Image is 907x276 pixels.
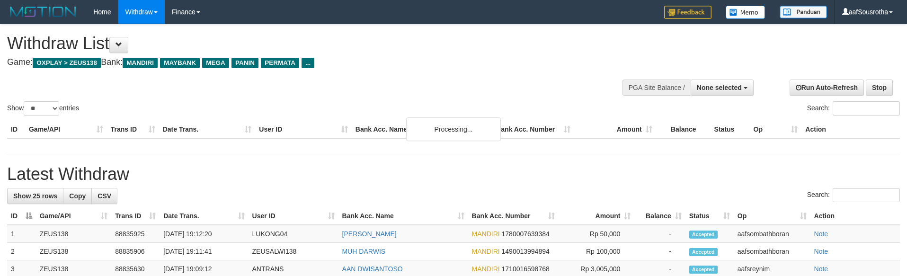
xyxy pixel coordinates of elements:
[36,225,112,243] td: ZEUS138
[622,80,691,96] div: PGA Site Balance /
[559,207,634,225] th: Amount: activate to sort column ascending
[472,230,500,238] span: MANDIRI
[36,243,112,260] td: ZEUS138
[231,58,258,68] span: PANIN
[91,188,117,204] a: CSV
[814,265,828,273] a: Note
[472,248,500,255] span: MANDIRI
[691,80,754,96] button: None selected
[833,101,900,116] input: Search:
[111,225,160,243] td: 88835925
[7,121,25,138] th: ID
[7,165,900,184] h1: Latest Withdraw
[726,6,765,19] img: Button%20Memo.svg
[302,58,314,68] span: ...
[7,101,79,116] label: Show entries
[160,225,248,243] td: [DATE] 19:12:20
[7,207,36,225] th: ID: activate to sort column descending
[25,121,107,138] th: Game/API
[656,121,711,138] th: Balance
[342,248,386,255] a: MUH DARWIS
[689,248,718,256] span: Accepted
[780,6,827,18] img: panduan.png
[807,188,900,202] label: Search:
[801,121,900,138] th: Action
[69,192,86,200] span: Copy
[13,192,57,200] span: Show 25 rows
[63,188,92,204] a: Copy
[24,101,59,116] select: Showentries
[7,5,79,19] img: MOTION_logo.png
[492,121,574,138] th: Bank Acc. Number
[750,121,802,138] th: Op
[342,230,397,238] a: [PERSON_NAME]
[634,207,685,225] th: Balance: activate to sort column ascending
[502,248,550,255] span: Copy 1490013994894 to clipboard
[7,243,36,260] td: 2
[7,34,595,53] h1: Withdraw List
[261,58,299,68] span: PERMATA
[502,265,550,273] span: Copy 1710016598768 to clipboard
[159,121,256,138] th: Date Trans.
[7,58,595,67] h4: Game: Bank:
[734,243,810,260] td: aafsombathboran
[689,266,718,274] span: Accepted
[734,207,810,225] th: Op: activate to sort column ascending
[634,225,685,243] td: -
[807,101,900,116] label: Search:
[833,188,900,202] input: Search:
[249,207,338,225] th: User ID: activate to sort column ascending
[160,207,248,225] th: Date Trans.: activate to sort column ascending
[338,207,468,225] th: Bank Acc. Name: activate to sort column ascending
[559,243,634,260] td: Rp 100,000
[472,265,500,273] span: MANDIRI
[814,248,828,255] a: Note
[111,243,160,260] td: 88835906
[249,243,338,260] td: ZEUSALWI138
[98,192,111,200] span: CSV
[810,207,900,225] th: Action
[342,265,403,273] a: AAN DWISANTOSO
[202,58,229,68] span: MEGA
[123,58,158,68] span: MANDIRI
[711,121,750,138] th: Status
[574,121,656,138] th: Amount
[866,80,893,96] a: Stop
[36,207,112,225] th: Game/API: activate to sort column ascending
[814,230,828,238] a: Note
[249,225,338,243] td: LUKONG04
[790,80,864,96] a: Run Auto-Refresh
[7,225,36,243] td: 1
[352,121,492,138] th: Bank Acc. Name
[111,207,160,225] th: Trans ID: activate to sort column ascending
[689,231,718,239] span: Accepted
[468,207,559,225] th: Bank Acc. Number: activate to sort column ascending
[697,84,742,91] span: None selected
[406,117,501,141] div: Processing...
[685,207,734,225] th: Status: activate to sort column ascending
[734,225,810,243] td: aafsombathboran
[664,6,711,19] img: Feedback.jpg
[160,243,248,260] td: [DATE] 19:11:41
[559,225,634,243] td: Rp 50,000
[33,58,101,68] span: OXPLAY > ZEUS138
[255,121,352,138] th: User ID
[107,121,159,138] th: Trans ID
[502,230,550,238] span: Copy 1780007639384 to clipboard
[634,243,685,260] td: -
[7,188,63,204] a: Show 25 rows
[160,58,200,68] span: MAYBANK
